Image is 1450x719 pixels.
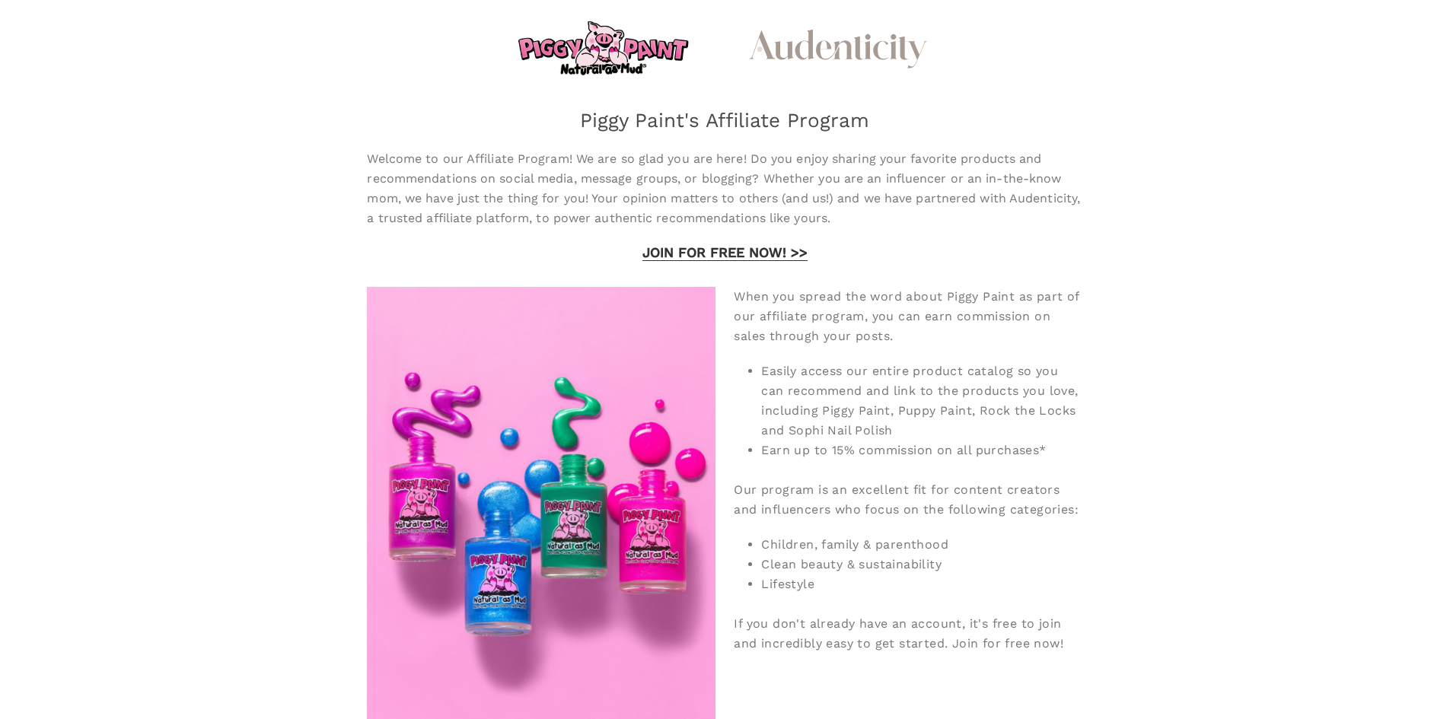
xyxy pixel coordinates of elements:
[761,361,1082,441] li: Easily access our entire product catalog so you can recommend and link to the products you love, ...
[642,244,808,260] a: JOIN FOR FREE NOW! >>
[761,574,1082,594] li: Lifestyle
[761,441,1082,460] li: Earn up to 15% commission on all purchases*
[367,149,1082,228] div: Welcome to our Affiliate Program! We are so glad you are here! Do you enjoy sharing your favorite...
[761,535,1082,555] li: Children, family & parenthood
[734,614,1082,654] div: If you don't already have an account, it's free to join and incredibly easy to get started. Join ...
[734,287,1082,346] div: When you spread the word about Piggy Paint as part of our affiliate program, you can earn commiss...
[761,555,1082,574] li: Clean beauty & sustainability
[134,111,1316,129] p: Piggy Paint's Affiliate Program
[515,18,691,79] img: Store Logo
[734,460,1082,520] div: Our program is an excellent fit for content creators and influencers who focus on the following c...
